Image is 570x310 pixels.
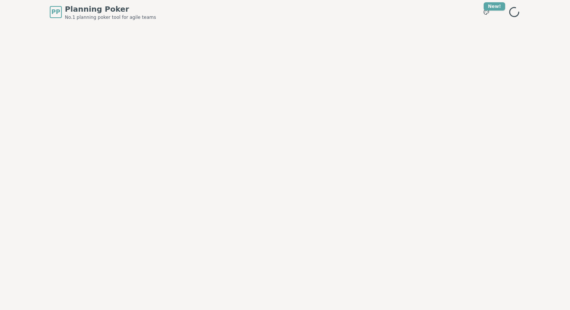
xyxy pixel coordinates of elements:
a: PPPlanning PokerNo.1 planning poker tool for agile teams [50,4,156,20]
span: Planning Poker [65,4,156,14]
span: PP [51,8,60,17]
div: New! [484,2,505,11]
button: New! [480,5,493,19]
span: No.1 planning poker tool for agile teams [65,14,156,20]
